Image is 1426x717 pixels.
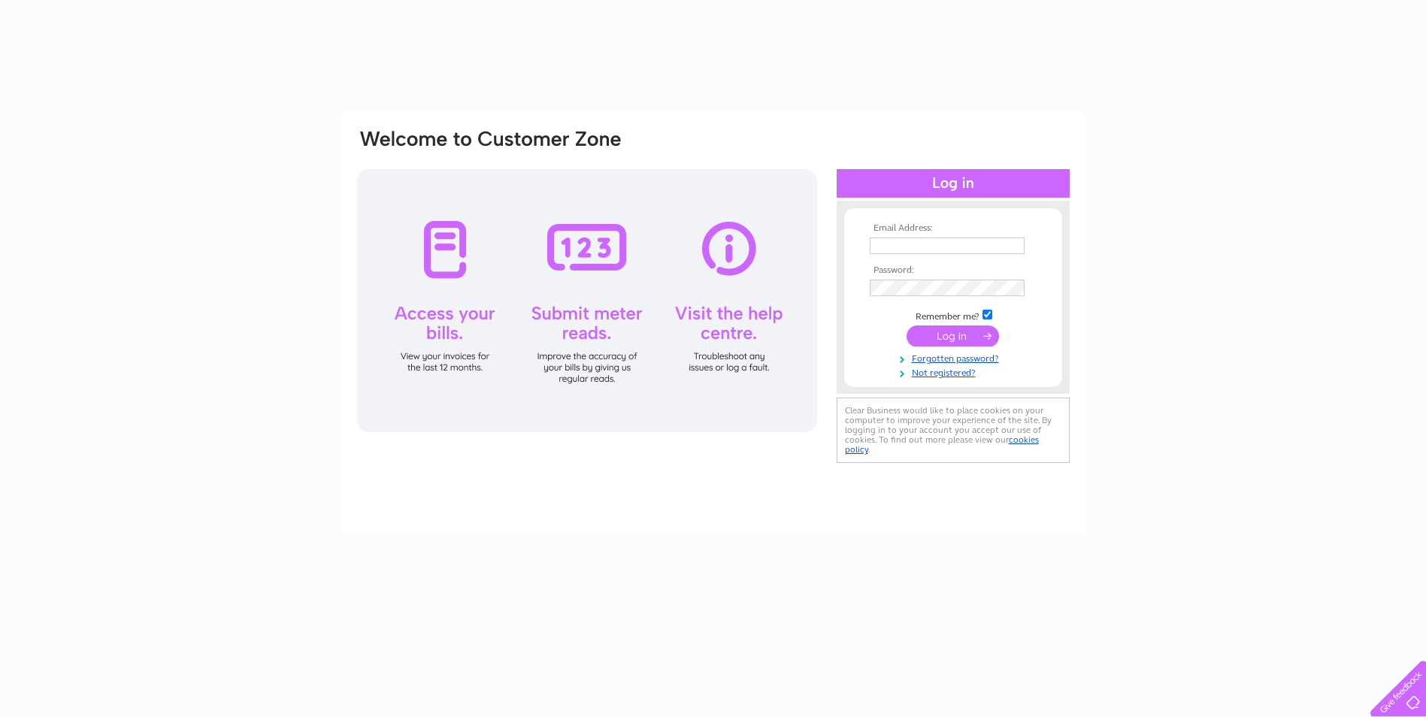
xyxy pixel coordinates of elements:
[866,265,1040,276] th: Password:
[866,307,1040,322] td: Remember me?
[907,325,999,346] input: Submit
[870,350,1040,365] a: Forgotten password?
[837,398,1070,463] div: Clear Business would like to place cookies on your computer to improve your experience of the sit...
[866,223,1040,234] th: Email Address:
[845,434,1039,455] a: cookies policy
[870,365,1040,379] a: Not registered?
